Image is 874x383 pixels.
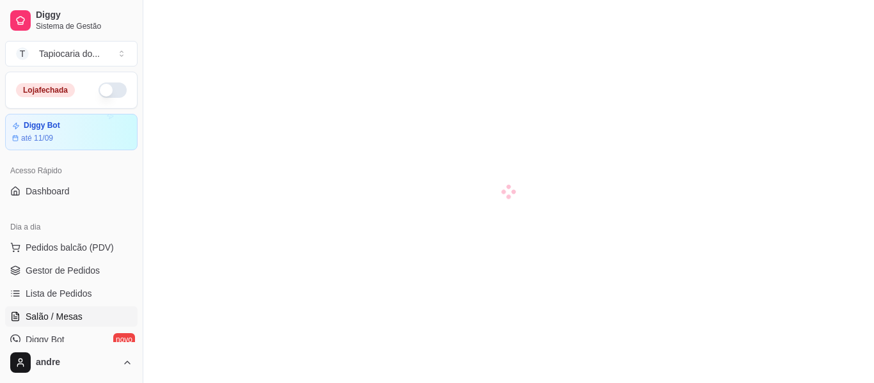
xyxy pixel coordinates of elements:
[5,237,138,258] button: Pedidos balcão (PDV)
[5,306,138,327] a: Salão / Mesas
[36,21,132,31] span: Sistema de Gestão
[5,5,138,36] a: DiggySistema de Gestão
[5,260,138,281] a: Gestor de Pedidos
[24,121,60,130] article: Diggy Bot
[5,181,138,201] a: Dashboard
[16,47,29,60] span: T
[36,10,132,21] span: Diggy
[5,283,138,304] a: Lista de Pedidos
[5,217,138,237] div: Dia a dia
[26,310,83,323] span: Salão / Mesas
[5,41,138,66] button: Select a team
[5,114,138,150] a: Diggy Botaté 11/09
[99,82,127,98] button: Alterar Status
[26,185,70,198] span: Dashboard
[5,329,138,350] a: Diggy Botnovo
[5,160,138,181] div: Acesso Rápido
[26,264,100,277] span: Gestor de Pedidos
[26,333,65,346] span: Diggy Bot
[16,83,75,97] div: Loja fechada
[5,347,138,378] button: andre
[39,47,100,60] div: Tapiocaria do ...
[21,133,53,143] article: até 11/09
[26,287,92,300] span: Lista de Pedidos
[26,241,114,254] span: Pedidos balcão (PDV)
[36,357,117,368] span: andre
